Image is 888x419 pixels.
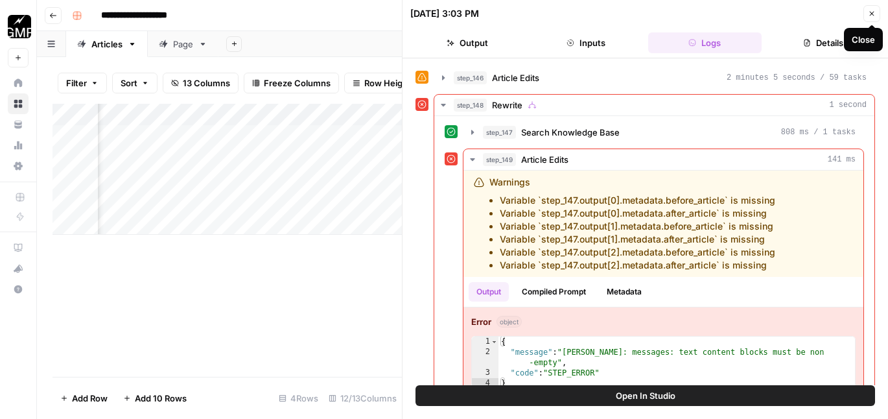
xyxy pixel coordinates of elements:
button: Logs [648,32,762,53]
button: Output [410,32,524,53]
li: Variable `step_147.output[2].metadata.before_article` is missing [500,246,775,259]
span: 808 ms / 1 tasks [781,126,856,138]
span: Rewrite [492,99,522,112]
span: 1 second [829,99,867,111]
div: What's new? [8,259,28,278]
span: Row Height [364,77,411,90]
div: 141 ms [463,171,863,396]
span: 141 ms [828,154,856,165]
span: Add Row [72,392,108,405]
button: 2 minutes 5 seconds / 59 tasks [434,67,874,88]
a: Your Data [8,114,29,135]
button: 808 ms / 1 tasks [463,122,863,143]
strong: Error [471,315,491,328]
button: Freeze Columns [244,73,339,93]
div: 2 [472,347,498,368]
a: Home [8,73,29,93]
button: Details [767,32,880,53]
a: Browse [8,93,29,114]
a: Settings [8,156,29,176]
span: 13 Columns [183,77,230,90]
div: 4 Rows [274,388,323,409]
div: [DATE] 3:03 PM [410,7,479,20]
button: 13 Columns [163,73,239,93]
li: Variable `step_147.output[0].metadata.before_article` is missing [500,194,775,207]
div: 4 [472,378,498,389]
span: step_149 [483,153,516,166]
a: Usage [8,135,29,156]
div: 3 [472,368,498,378]
span: Search Knowledge Base [521,126,620,139]
a: AirOps Academy [8,237,29,258]
div: Page [173,38,193,51]
li: Variable `step_147.output[2].metadata.after_article` is missing [500,259,775,272]
li: Variable `step_147.output[1].metadata.before_article` is missing [500,220,775,233]
button: 141 ms [463,149,863,170]
span: step_148 [454,99,487,112]
span: Toggle code folding, rows 1 through 4 [491,337,498,347]
li: Variable `step_147.output[1].metadata.after_article` is missing [500,233,775,246]
button: Inputs [529,32,642,53]
span: step_146 [454,71,487,84]
span: Sort [121,77,137,90]
span: Filter [66,77,87,90]
button: Output [469,282,509,302]
div: 1 second [434,116,874,401]
span: Open In Studio [616,389,675,402]
span: Article Edits [521,153,568,166]
button: Row Height [344,73,419,93]
div: Warnings [489,176,775,272]
span: Freeze Columns [264,77,331,90]
button: Metadata [599,282,649,302]
button: Workspace: Growth Marketing Pro [8,10,29,43]
div: 1 [472,337,498,347]
button: 1 second [434,95,874,115]
button: Add Row [53,388,115,409]
button: What's new? [8,258,29,279]
button: Open In Studio [415,385,875,406]
button: Filter [58,73,107,93]
span: object [497,316,522,328]
li: Variable `step_147.output[0].metadata.after_article` is missing [500,207,775,220]
button: Add 10 Rows [115,388,194,409]
a: Articles [66,31,148,57]
span: Add 10 Rows [135,392,187,405]
button: Help + Support [8,279,29,300]
button: Sort [112,73,158,93]
span: Article Edits [492,71,539,84]
div: Close [852,33,875,46]
span: 2 minutes 5 seconds / 59 tasks [727,72,867,84]
div: Articles [91,38,123,51]
a: Page [148,31,218,57]
button: Compiled Prompt [514,282,594,302]
div: 12/13 Columns [323,388,402,409]
span: step_147 [483,126,516,139]
img: Growth Marketing Pro Logo [8,15,31,38]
